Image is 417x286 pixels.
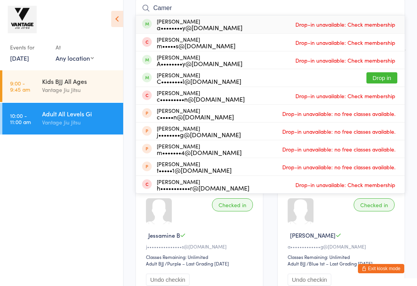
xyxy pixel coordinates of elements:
a: [DATE] [10,54,29,62]
div: j••••••••g@[DOMAIN_NAME] [157,131,241,138]
a: 10:00 -11:00 amAdult All Levels GiVantage Jiu Jitsu [2,103,123,134]
div: Checked in [354,198,395,211]
div: [PERSON_NAME] [157,107,234,120]
div: Adult All Levels Gi [42,109,117,118]
div: Classes Remaining: Unlimited [146,254,255,260]
time: 10:00 - 11:00 am [10,112,31,125]
div: [PERSON_NAME] [157,18,242,31]
div: [PERSON_NAME] [157,161,232,173]
div: Vantage Jiu Jitsu [42,85,117,94]
span: Drop-in unavailable: no free classes available. [280,161,397,173]
div: Kids BJJ All Ages [42,77,117,85]
a: 9:00 -9:45 amKids BJJ All AgesVantage Jiu Jitsu [2,70,123,102]
div: a••••••••y@[DOMAIN_NAME] [157,24,242,31]
div: Adult BJJ [288,260,305,267]
span: / Blue 1st – Last Grading [DATE] [307,260,373,267]
div: h•••••••••••r@[DOMAIN_NAME] [157,185,249,191]
span: Drop-in unavailable: no free classes available. [280,108,397,119]
span: Drop-in unavailable: no free classes available. [280,143,397,155]
div: [PERSON_NAME] [157,90,245,102]
div: [PERSON_NAME] [157,179,249,191]
span: Drop-in unavailable: Check membership [293,19,397,30]
span: [PERSON_NAME] [290,231,336,239]
div: t•••••1@[DOMAIN_NAME] [157,167,232,173]
div: c•••••••••n@[DOMAIN_NAME] [157,96,245,102]
span: Drop-in unavailable: Check membership [293,37,397,48]
div: [PERSON_NAME] [157,125,241,138]
span: / Purple – Last Grading [DATE] [165,260,229,267]
span: Jessamine B [148,231,180,239]
img: Vantage Jiu Jitsu [8,6,37,33]
span: Drop-in unavailable: no free classes available. [280,126,397,137]
div: C••••••••l@[DOMAIN_NAME] [157,78,241,84]
div: j•••••••••••••••s@[DOMAIN_NAME] [146,243,255,250]
div: [PERSON_NAME] [157,72,241,84]
div: Checked in [212,198,253,211]
time: 9:00 - 9:45 am [10,80,30,92]
div: m•••••••4@[DOMAIN_NAME] [157,149,242,155]
span: Drop-in unavailable: Check membership [293,179,397,191]
div: Any location [56,54,94,62]
div: c•••••n@[DOMAIN_NAME] [157,114,234,120]
span: Drop-in unavailable: Check membership [293,90,397,102]
div: At [56,41,94,54]
div: [PERSON_NAME] [157,36,236,49]
div: Classes Remaining: Unlimited [288,254,397,260]
button: Undo checkin [146,274,190,286]
button: Undo checkin [288,274,331,286]
span: Drop-in unavailable: Check membership [293,54,397,66]
div: A••••••••y@[DOMAIN_NAME] [157,60,242,66]
div: a•••••••••••••g@[DOMAIN_NAME] [288,243,397,250]
div: [PERSON_NAME] [157,143,242,155]
button: Drop in [366,72,397,83]
button: Exit kiosk mode [358,264,404,273]
div: Vantage Jiu Jitsu [42,118,117,127]
div: [PERSON_NAME] [157,54,242,66]
div: m•••••s@[DOMAIN_NAME] [157,43,236,49]
div: Events for [10,41,48,54]
div: Adult BJJ [146,260,164,267]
